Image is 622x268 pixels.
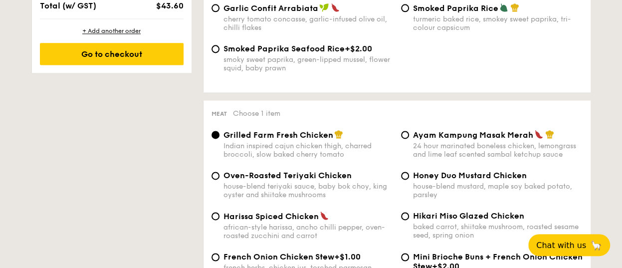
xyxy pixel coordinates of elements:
[211,4,219,12] input: Garlic Confit Arrabiatacherry tomato concasse, garlic-infused olive oil, chilli flakes
[156,1,183,10] span: $43.60
[345,44,372,53] span: +$2.00
[211,131,219,139] input: Grilled Farm Fresh ChickenIndian inspired cajun chicken thigh, charred broccoli, slow baked cherr...
[499,3,508,12] img: icon-vegetarian.fe4039eb.svg
[223,212,319,221] span: Harissa Spiced Chicken
[223,55,393,72] div: smoky sweet paprika, green-lipped mussel, flower squid, baby prawn
[334,130,343,139] img: icon-chef-hat.a58ddaea.svg
[413,211,524,221] span: Hikari Miso Glazed Chicken
[211,253,219,261] input: French Onion Chicken Stew+$1.00french herbs, chicken jus, torched parmesan cheese
[233,109,280,118] span: Choose 1 item
[510,3,519,12] img: icon-chef-hat.a58ddaea.svg
[590,240,602,251] span: 🦙
[534,130,543,139] img: icon-spicy.37a8142b.svg
[40,43,184,65] div: Go to checkout
[536,241,586,250] span: Chat with us
[413,223,583,240] div: baked carrot, shiitake mushroom, roasted sesame seed, spring onion
[223,3,318,13] span: Garlic Confit Arrabiata
[413,3,498,13] span: Smoked Paprika Rice
[223,142,393,159] div: Indian inspired cajun chicken thigh, charred broccoli, slow baked cherry tomato
[319,3,329,12] img: icon-vegan.f8ff3823.svg
[223,15,393,32] div: cherry tomato concasse, garlic-infused olive oil, chilli flakes
[401,172,409,180] input: Honey Duo Mustard Chickenhouse-blend mustard, maple soy baked potato, parsley
[223,182,393,199] div: house-blend teriyaki sauce, baby bok choy, king oyster and shiitake mushrooms
[331,3,340,12] img: icon-spicy.37a8142b.svg
[413,171,527,180] span: Honey Duo Mustard Chicken
[211,110,227,117] span: Meat
[320,211,329,220] img: icon-spicy.37a8142b.svg
[413,142,583,159] div: 24 hour marinated boneless chicken, lemongrass and lime leaf scented sambal ketchup sauce
[413,182,583,199] div: house-blend mustard, maple soy baked potato, parsley
[401,253,409,261] input: Mini Brioche Buns + French Onion Chicken Stew+$2.00french herbs, chicken jus, torched parmesan ch...
[401,131,409,139] input: Ayam Kampung Masak Merah24 hour marinated boneless chicken, lemongrass and lime leaf scented samb...
[223,44,345,53] span: Smoked Paprika Seafood Rice
[334,252,361,262] span: +$1.00
[223,223,393,240] div: african-style harissa, ancho chilli pepper, oven-roasted zucchini and carrot
[223,130,333,140] span: Grilled Farm Fresh Chicken
[40,1,96,10] span: Total (w/ GST)
[545,130,554,139] img: icon-chef-hat.a58ddaea.svg
[401,212,409,220] input: Hikari Miso Glazed Chickenbaked carrot, shiitake mushroom, roasted sesame seed, spring onion
[223,171,352,180] span: Oven-Roasted Teriyaki Chicken
[401,4,409,12] input: Smoked Paprika Riceturmeric baked rice, smokey sweet paprika, tri-colour capsicum
[223,252,334,262] span: French Onion Chicken Stew
[40,27,184,35] div: + Add another order
[413,130,533,140] span: Ayam Kampung Masak Merah
[528,234,610,256] button: Chat with us🦙
[211,45,219,53] input: Smoked Paprika Seafood Rice+$2.00smoky sweet paprika, green-lipped mussel, flower squid, baby prawn
[413,15,583,32] div: turmeric baked rice, smokey sweet paprika, tri-colour capsicum
[211,212,219,220] input: Harissa Spiced Chickenafrican-style harissa, ancho chilli pepper, oven-roasted zucchini and carrot
[211,172,219,180] input: Oven-Roasted Teriyaki Chickenhouse-blend teriyaki sauce, baby bok choy, king oyster and shiitake ...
